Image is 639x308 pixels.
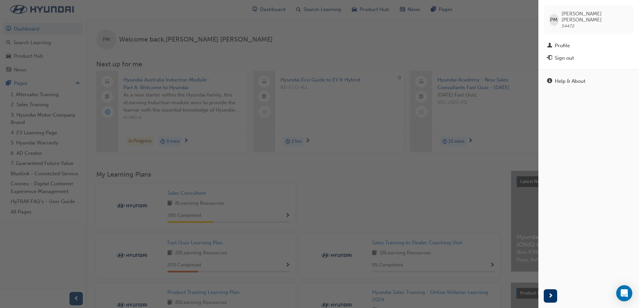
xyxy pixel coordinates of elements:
[562,11,628,23] span: [PERSON_NAME] [PERSON_NAME]
[547,43,552,49] span: man-icon
[547,55,552,61] span: exit-icon
[555,77,585,85] div: Help & About
[544,75,634,87] a: Help & About
[544,40,634,52] a: Profile
[544,52,634,64] button: Sign out
[547,78,552,84] span: info-icon
[550,16,557,24] span: PM
[616,285,632,301] div: Open Intercom Messenger
[555,42,570,50] div: Profile
[548,292,553,300] span: next-icon
[555,54,574,62] div: Sign out
[562,23,575,29] span: 34472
